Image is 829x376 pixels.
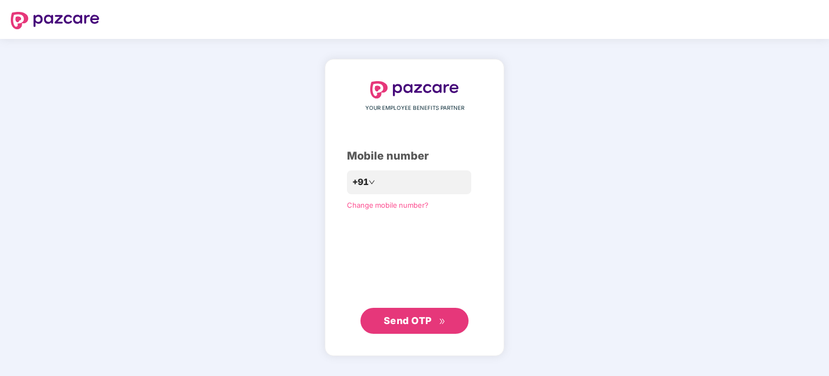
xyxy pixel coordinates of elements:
[369,179,375,186] span: down
[347,201,429,209] a: Change mobile number?
[352,175,369,189] span: +91
[370,81,459,98] img: logo
[360,308,469,334] button: Send OTPdouble-right
[439,318,446,325] span: double-right
[365,104,464,113] span: YOUR EMPLOYEE BENEFITS PARTNER
[11,12,99,29] img: logo
[347,148,482,164] div: Mobile number
[384,315,432,326] span: Send OTP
